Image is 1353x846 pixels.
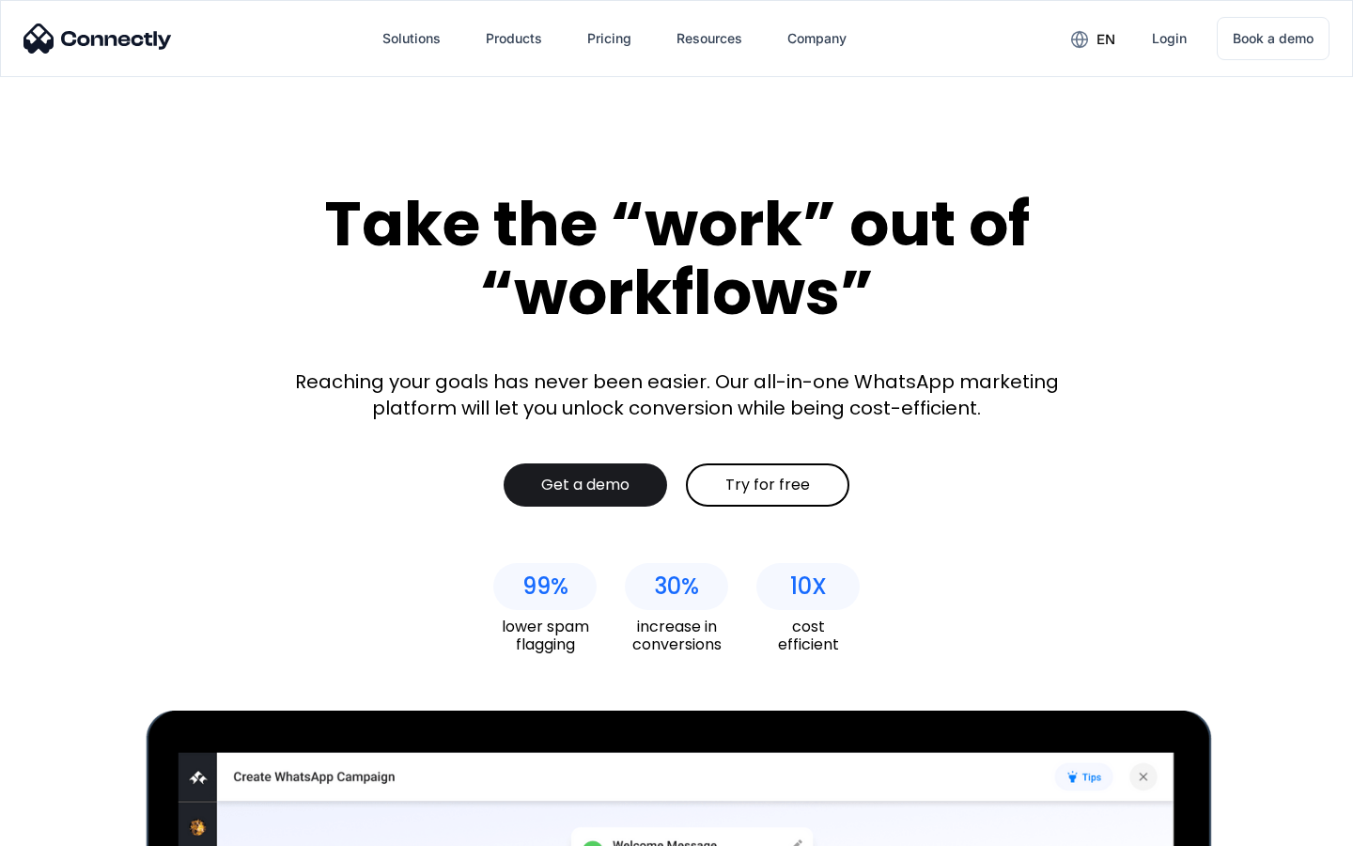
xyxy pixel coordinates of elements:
[23,23,172,54] img: Connectly Logo
[19,813,113,839] aside: Language selected: English
[1152,25,1187,52] div: Login
[382,25,441,52] div: Solutions
[1137,16,1202,61] a: Login
[1096,26,1115,53] div: en
[787,25,847,52] div: Company
[756,618,860,653] div: cost efficient
[790,573,827,600] div: 10X
[486,25,542,52] div: Products
[725,476,810,494] div: Try for free
[504,463,667,507] a: Get a demo
[676,25,742,52] div: Resources
[686,463,849,507] a: Try for free
[541,476,630,494] div: Get a demo
[572,16,646,61] a: Pricing
[493,618,597,653] div: lower spam flagging
[654,573,699,600] div: 30%
[282,368,1071,421] div: Reaching your goals has never been easier. Our all-in-one WhatsApp marketing platform will let yo...
[625,618,728,653] div: increase in conversions
[254,190,1099,326] div: Take the “work” out of “workflows”
[38,813,113,839] ul: Language list
[587,25,631,52] div: Pricing
[522,573,568,600] div: 99%
[1217,17,1330,60] a: Book a demo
